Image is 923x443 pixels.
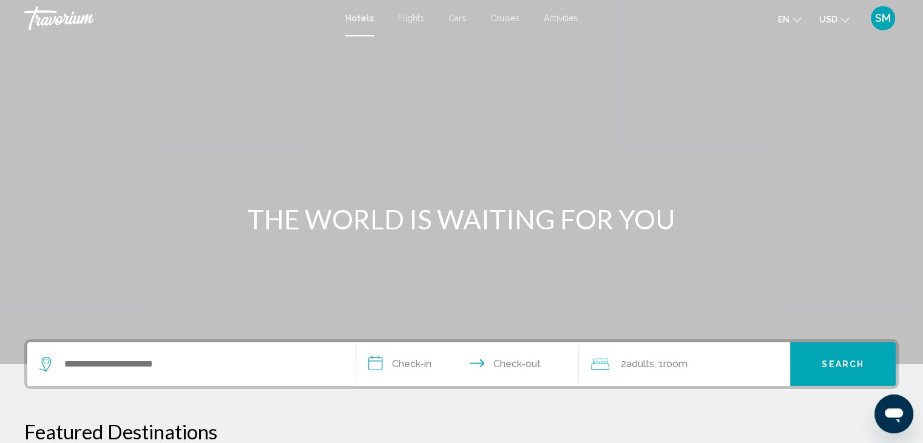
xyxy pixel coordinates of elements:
span: , 1 [654,356,687,373]
div: Search widget [27,342,896,386]
button: Search [790,342,896,386]
iframe: Bouton de lancement de la fenêtre de messagerie [874,394,913,433]
span: SM [875,12,891,24]
span: en [778,15,789,24]
a: Cruises [490,13,519,23]
button: Change language [778,10,801,28]
span: Room [663,358,687,370]
button: User Menu [867,5,899,31]
button: Check in and out dates [356,342,580,386]
span: Adults [626,358,654,370]
button: Change currency [819,10,849,28]
span: USD [819,15,837,24]
h1: THE WORLD IS WAITING FOR YOU [234,203,689,235]
a: Flights [398,13,424,23]
span: 2 [620,356,654,373]
button: Travelers: 2 adults, 0 children [579,342,790,386]
a: Hotels [345,13,374,23]
span: Search [822,360,864,370]
a: Travorium [24,6,333,30]
a: Activities [544,13,578,23]
a: Cars [448,13,466,23]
